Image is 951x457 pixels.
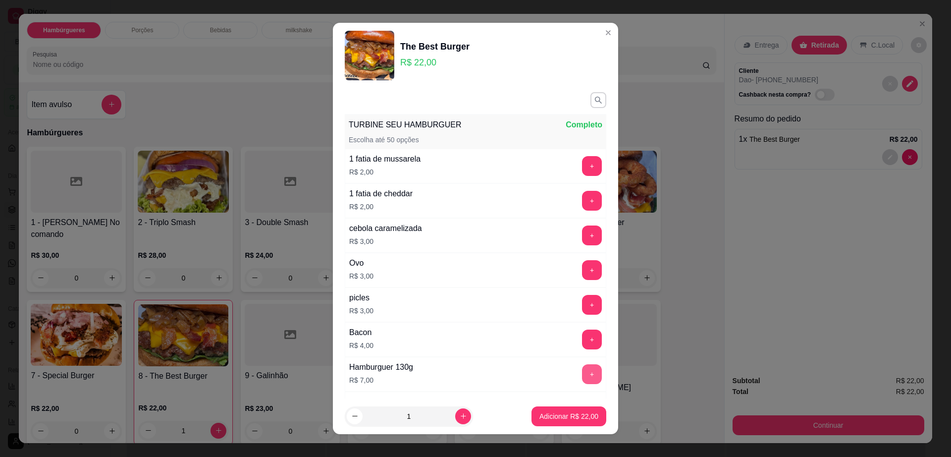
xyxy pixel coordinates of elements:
[349,202,413,212] p: R$ 2,00
[349,327,373,339] div: Bacon
[582,191,602,211] button: add
[349,119,462,131] p: TURBINE SEU HAMBURGUER
[349,135,419,145] p: Escolha até 50 opções
[349,167,421,177] p: R$ 2,00
[349,188,413,200] div: 1 fatia de cheddar
[455,408,471,424] button: increase-product-quantity
[345,31,394,80] img: product-image
[582,226,602,245] button: add
[582,295,602,315] button: add
[582,330,602,349] button: add
[582,156,602,176] button: add
[349,292,373,304] div: picles
[600,25,616,41] button: Close
[531,406,606,426] button: Adicionar R$ 22,00
[400,40,470,54] div: The Best Burger
[349,236,422,246] p: R$ 3,00
[566,119,602,131] p: Completo
[349,223,422,234] div: cebola caramelizada
[349,271,373,281] p: R$ 3,00
[349,306,373,316] p: R$ 3,00
[349,153,421,165] div: 1 fatia de mussarela
[349,361,413,373] div: Hamburguer 130g
[400,56,470,69] p: R$ 22,00
[582,364,602,384] button: add
[539,411,598,421] p: Adicionar R$ 22,00
[349,396,412,408] div: Queijo empanado
[349,257,373,269] div: Ovo
[347,408,363,424] button: decrease-product-quantity
[582,260,602,280] button: add
[349,341,373,350] p: R$ 4,00
[349,375,413,385] p: R$ 7,00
